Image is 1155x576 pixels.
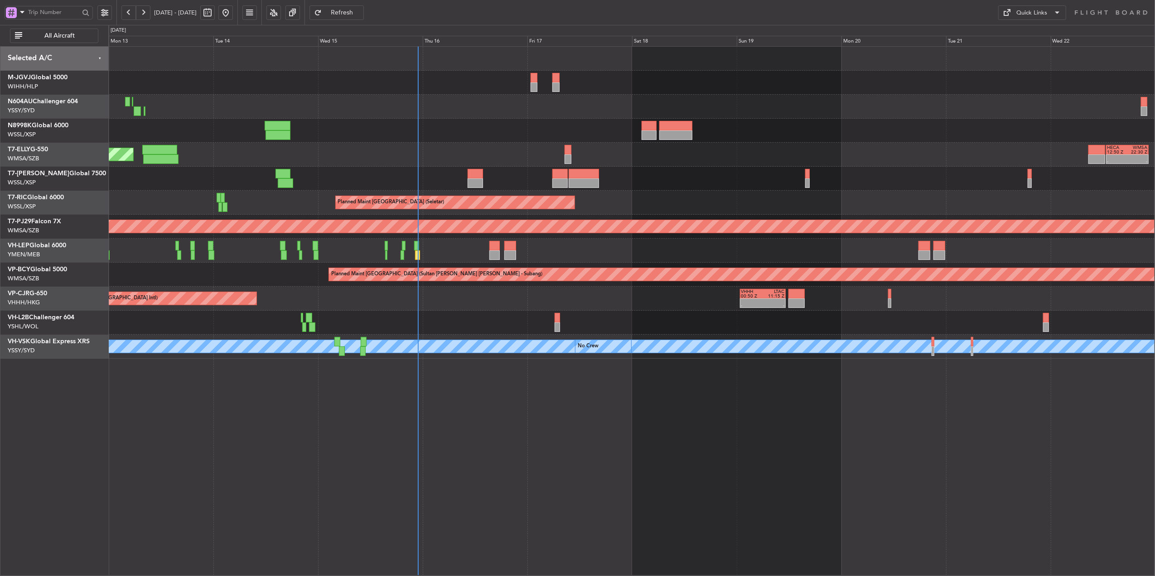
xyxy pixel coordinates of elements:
div: - [1127,159,1148,164]
div: - [763,303,784,308]
div: Tue 14 [213,36,318,47]
a: T7-RICGlobal 6000 [8,194,64,201]
a: VH-VSKGlobal Express XRS [8,338,90,345]
div: Fri 17 [527,36,632,47]
a: M-JGVJGlobal 5000 [8,74,68,81]
div: Wed 15 [318,36,423,47]
span: VH-LEP [8,242,29,249]
span: T7-ELLY [8,146,30,153]
div: Sun 19 [737,36,841,47]
input: Trip Number [28,5,79,19]
div: [DATE] [111,27,126,34]
a: WSSL/XSP [8,202,36,211]
span: T7-PJ29 [8,218,31,225]
span: VH-VSK [8,338,30,345]
span: VP-BCY [8,266,30,273]
div: Planned Maint [GEOGRAPHIC_DATA] (Sultan [PERSON_NAME] [PERSON_NAME] - Subang) [331,268,542,281]
a: YMEN/MEB [8,250,40,259]
a: VH-L2BChallenger 604 [8,314,74,321]
button: Quick Links [998,5,1066,20]
div: 22:30 Z [1127,150,1148,154]
div: Mon 20 [841,36,946,47]
div: WMSA [1127,145,1148,150]
span: VP-CJR [8,290,29,297]
a: YSSY/SYD [8,346,35,355]
a: N8998KGlobal 6000 [8,122,68,129]
span: VH-L2B [8,314,29,321]
span: N8998K [8,122,32,129]
span: Refresh [324,10,361,16]
div: - [1107,159,1127,164]
a: VHHH/HKG [8,298,40,307]
a: T7-[PERSON_NAME]Global 7500 [8,170,106,177]
div: Planned Maint [GEOGRAPHIC_DATA] (Seletar) [338,196,445,209]
a: VP-BCYGlobal 5000 [8,266,67,273]
span: N604AU [8,98,33,105]
div: Mon 13 [109,36,213,47]
button: Refresh [309,5,364,20]
div: No Crew [578,340,599,353]
a: T7-ELLYG-550 [8,146,48,153]
div: Quick Links [1017,9,1048,18]
a: WMSA/SZB [8,274,39,283]
a: T7-PJ29Falcon 7X [8,218,61,225]
a: VH-LEPGlobal 6000 [8,242,66,249]
div: 12:50 Z [1107,150,1127,154]
span: M-JGVJ [8,74,31,81]
span: [DATE] - [DATE] [154,9,197,17]
a: YSHL/WOL [8,322,39,331]
a: YSSY/SYD [8,106,35,115]
a: WSSL/XSP [8,178,36,187]
div: 00:50 Z [741,294,763,298]
div: Sat 18 [632,36,737,47]
div: - [741,303,763,308]
a: N604AUChallenger 604 [8,98,78,105]
div: VHHH [741,289,763,294]
div: Tue 21 [946,36,1051,47]
a: WSSL/XSP [8,130,36,139]
div: LTAC [763,289,784,294]
span: T7-RIC [8,194,27,201]
div: HECA [1107,145,1127,150]
span: All Aircraft [24,33,95,39]
div: Thu 16 [423,36,527,47]
span: T7-[PERSON_NAME] [8,170,69,177]
button: All Aircraft [10,29,98,43]
a: WIHH/HLP [8,82,38,91]
a: VP-CJRG-650 [8,290,47,297]
a: WMSA/SZB [8,154,39,163]
a: WMSA/SZB [8,226,39,235]
div: 11:15 Z [763,294,784,298]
